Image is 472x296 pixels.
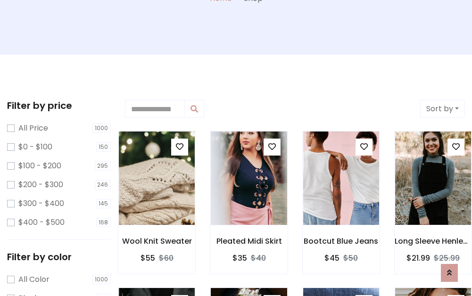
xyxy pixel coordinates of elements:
[118,237,195,246] h6: Wool Knit Sweater
[324,254,340,263] h6: $45
[18,123,48,134] label: All Price
[434,253,460,263] del: $25.99
[18,179,63,190] label: $200 - $300
[7,251,111,263] h5: Filter by color
[232,254,247,263] h6: $35
[96,199,111,208] span: 145
[92,275,111,284] span: 1000
[92,123,111,133] span: 1000
[251,253,266,263] del: $40
[96,218,111,227] span: 168
[18,274,50,285] label: All Color
[343,253,358,263] del: $50
[159,253,174,263] del: $60
[18,217,65,228] label: $400 - $500
[18,198,64,209] label: $300 - $400
[420,100,465,118] button: Sort by
[95,161,111,171] span: 295
[210,237,287,246] h6: Pleated Midi Skirt
[395,237,472,246] h6: Long Sleeve Henley T-Shirt
[96,142,111,152] span: 150
[303,237,380,246] h6: Bootcut Blue Jeans
[141,254,155,263] h6: $55
[18,141,52,153] label: $0 - $100
[95,180,111,189] span: 246
[18,160,61,172] label: $100 - $200
[7,100,111,111] h5: Filter by price
[406,254,430,263] h6: $21.99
